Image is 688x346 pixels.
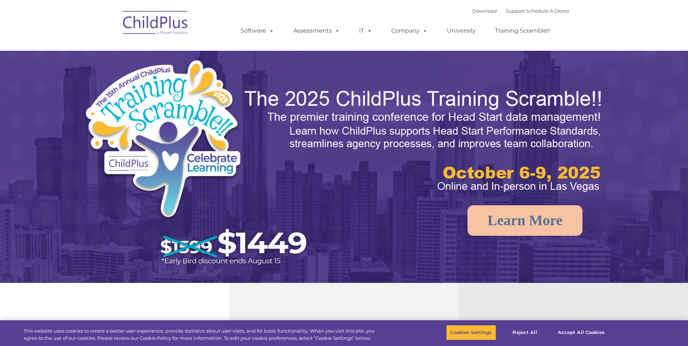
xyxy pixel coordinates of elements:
a: Software [233,24,281,38]
a: Learn More [467,205,582,236]
a: University [440,24,483,38]
font: | [472,8,569,14]
a: Support [506,8,525,14]
a: Company [384,24,435,38]
button: Reject All [502,325,548,340]
a: Assessments [286,24,347,38]
button: Cookies Settings [446,325,496,340]
div: This website uses cookies to create a better user experience, provide statistics about user visit... [24,328,378,342]
button: Accept All Cookies [554,325,609,340]
a: Schedule A Demo [526,8,569,14]
button: Close [668,325,684,341]
a: Training Scramble!! [488,24,557,38]
a: Download [472,8,497,14]
a: IT [352,24,379,38]
img: ChildPlus by Procare Solutions [119,6,192,42]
